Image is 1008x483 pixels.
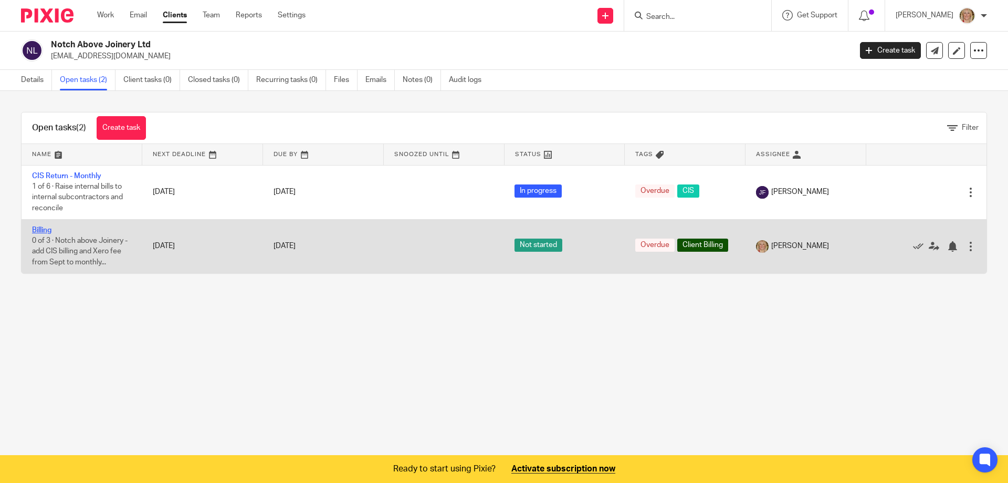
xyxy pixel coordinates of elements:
h2: Notch Above Joinery Ltd [51,39,686,50]
a: Billing [32,227,51,234]
h1: Open tasks [32,122,86,133]
span: Filter [962,124,979,131]
a: Open tasks (2) [60,70,115,90]
span: (2) [76,124,86,132]
a: Reports [236,10,262,20]
a: Emails [365,70,395,90]
a: Recurring tasks (0) [256,70,326,90]
a: Work [97,10,114,20]
span: 0 of 3 · Notch above Joinery - add CIS billing and Xero fee from Sept to monthly... [32,237,128,266]
a: Notes (0) [403,70,441,90]
a: Details [21,70,52,90]
span: Get Support [797,12,837,19]
input: Search [645,13,740,22]
p: [PERSON_NAME] [896,10,953,20]
a: Clients [163,10,187,20]
span: Overdue [635,239,675,252]
span: [PERSON_NAME] [771,187,829,197]
img: svg%3E [21,39,43,61]
p: [EMAIL_ADDRESS][DOMAIN_NAME] [51,51,844,61]
img: Pixie [21,8,73,23]
a: Team [203,10,220,20]
img: JW%20photo.JPG [756,240,769,253]
span: 1 of 6 · Raise internal bills to internal subcontractors and reconcile [32,183,123,212]
span: Status [515,151,541,157]
span: Overdue [635,184,675,198]
span: Snoozed Until [394,151,449,157]
a: Files [334,70,358,90]
a: Create task [97,116,146,140]
img: JW%20photo.JPG [959,7,975,24]
img: svg%3E [756,186,769,199]
a: Settings [278,10,306,20]
span: In progress [514,184,562,198]
span: [DATE] [274,243,296,250]
a: Create task [860,42,921,59]
span: Client Billing [677,239,728,252]
td: [DATE] [142,219,263,273]
a: Audit logs [449,70,489,90]
td: [DATE] [142,165,263,219]
span: Tags [635,151,653,157]
a: Closed tasks (0) [188,70,248,90]
span: CIS [677,184,699,198]
a: CIS Return - Monthly [32,172,101,180]
span: [DATE] [274,188,296,196]
span: [PERSON_NAME] [771,241,829,251]
a: Mark as done [913,241,929,251]
a: Email [130,10,147,20]
a: Client tasks (0) [123,70,180,90]
span: Not started [514,239,562,252]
